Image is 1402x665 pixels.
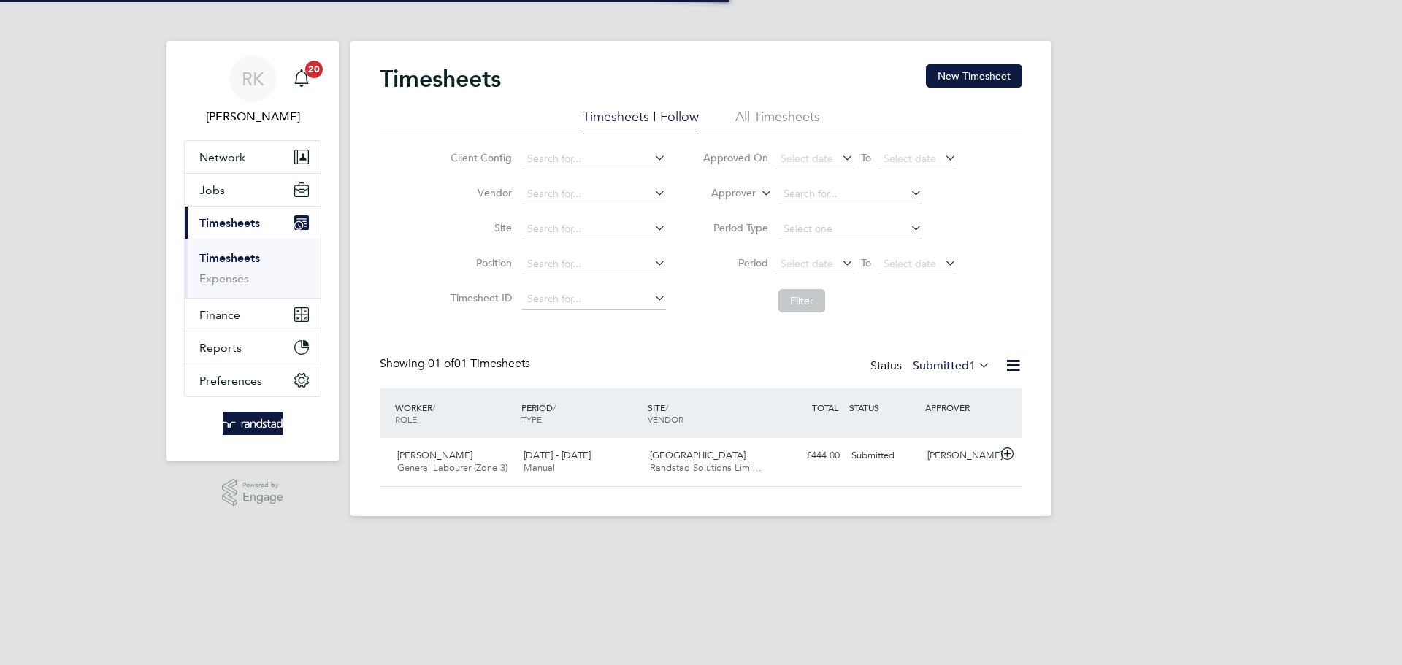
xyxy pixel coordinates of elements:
span: 01 Timesheets [428,356,530,371]
div: Timesheets [185,239,321,298]
span: 20 [305,61,323,78]
label: Approved On [702,151,768,164]
span: [PERSON_NAME] [397,449,472,461]
span: Powered by [242,479,283,491]
a: RK[PERSON_NAME] [184,55,321,126]
span: [GEOGRAPHIC_DATA] [650,449,746,461]
input: Search for... [522,149,666,169]
button: Timesheets [185,207,321,239]
button: Preferences [185,364,321,396]
label: Period [702,256,768,269]
span: Russell Kerley [184,108,321,126]
h2: Timesheets [380,64,501,93]
input: Search for... [778,184,922,204]
span: Network [199,150,245,164]
span: General Labourer (Zone 3) [397,461,507,474]
span: To [857,148,876,167]
span: Jobs [199,183,225,197]
div: PERIOD [518,394,644,432]
div: WORKER [391,394,518,432]
span: Select date [884,257,936,270]
span: Select date [884,152,936,165]
input: Search for... [522,254,666,274]
span: To [857,253,876,272]
span: / [665,401,668,413]
button: New Timesheet [926,64,1022,88]
div: Submitted [846,444,922,468]
label: Timesheet ID [446,291,512,304]
span: TOTAL [812,401,838,413]
span: ROLE [395,413,417,425]
a: 20 [287,55,316,102]
img: randstad-logo-retina.png [223,412,283,435]
span: Engage [242,491,283,504]
span: / [553,401,556,413]
span: 1 [969,358,976,373]
a: Expenses [199,272,249,285]
nav: Main navigation [166,41,339,461]
label: Client Config [446,151,512,164]
a: Timesheets [199,251,260,265]
button: Network [185,141,321,173]
button: Reports [185,331,321,364]
span: Select date [781,152,833,165]
div: STATUS [846,394,922,420]
label: Submitted [913,358,990,373]
li: Timesheets I Follow [583,108,699,134]
span: Manual [524,461,555,474]
button: Finance [185,299,321,331]
span: VENDOR [648,413,683,425]
span: Timesheets [199,216,260,230]
input: Select one [778,219,922,239]
a: Go to home page [184,412,321,435]
label: Approver [690,186,756,201]
div: Showing [380,356,533,372]
input: Search for... [522,219,666,239]
label: Site [446,221,512,234]
span: Reports [199,341,242,355]
button: Jobs [185,174,321,206]
input: Search for... [522,184,666,204]
label: Period Type [702,221,768,234]
div: Status [870,356,993,377]
div: APPROVER [922,394,997,420]
span: [DATE] - [DATE] [524,449,591,461]
span: Preferences [199,374,262,388]
label: Position [446,256,512,269]
span: Finance [199,308,240,322]
a: Powered byEngage [222,479,284,507]
label: Vendor [446,186,512,199]
div: [PERSON_NAME] [922,444,997,468]
button: Filter [778,289,825,312]
span: Randstad Solutions Limi… [650,461,762,474]
div: SITE [644,394,770,432]
span: RK [242,69,264,88]
input: Search for... [522,289,666,310]
span: / [432,401,435,413]
span: TYPE [521,413,542,425]
div: £444.00 [770,444,846,468]
span: 01 of [428,356,454,371]
span: Select date [781,257,833,270]
li: All Timesheets [735,108,820,134]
